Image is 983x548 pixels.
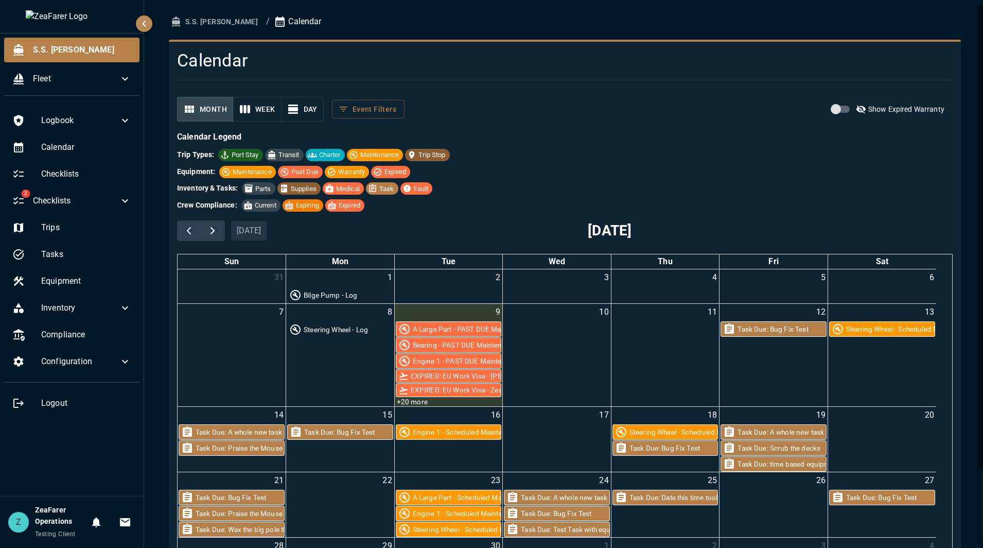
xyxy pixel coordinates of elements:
div: Task Due: A whole new task [738,427,824,437]
button: Next month [201,220,225,241]
div: Engine 1 - PAST DUE Maintenance [413,356,521,366]
div: EXPIRED: EU Work Visa - ZeaFarer Operations [411,385,555,395]
div: Equipment [4,269,139,294]
a: September 14, 2025 [272,407,286,423]
p: Calendar [274,15,321,28]
a: September 20, 2025 [923,407,936,423]
span: Trips [41,221,131,234]
div: Engine 1 - Scheduled Maintenance [413,508,522,519]
span: Expired [380,167,410,177]
div: Logout [4,391,139,416]
div: Task Due: Bug Fix Test [196,492,266,503]
button: Invitations [115,512,135,533]
div: Task Due: Scrub the decks [738,443,820,453]
a: September 3, 2025 [602,269,611,286]
a: September 18, 2025 [706,407,719,423]
td: September 1, 2025 [286,269,395,304]
div: Task Due: Bug Fix Test [521,508,591,519]
button: Notifications [86,512,107,533]
a: September 10, 2025 [597,304,610,320]
div: Task Due: Praise the Mouse [DEMOGRAPHIC_DATA] [196,443,359,453]
div: Task Due: A whole new task [521,492,607,503]
nav: breadcrumb [169,12,961,31]
span: Medical [332,184,364,194]
p: Show Expired Warranty [868,104,944,114]
a: September 16, 2025 [489,407,502,423]
a: September 8, 2025 [385,304,394,320]
span: Warranty [334,167,369,177]
div: Regular maintenance required (14 day interval) [396,490,501,505]
div: Task Due: Bug Fix Test [629,443,700,453]
button: month view [177,97,233,122]
span: Compliance [41,329,131,341]
a: September 12, 2025 [814,304,828,320]
span: Charter [315,150,345,160]
a: September 24, 2025 [597,472,610,489]
a: September 11, 2025 [706,304,719,320]
td: September 21, 2025 [178,472,286,538]
td: September 17, 2025 [503,407,611,472]
h6: Calendar Legend [177,130,953,144]
div: Trips [4,215,139,240]
div: Steering Wheel - Scheduled Maintenance [629,427,758,437]
img: ZeaFarer Logo [26,10,118,23]
h6: Equipment: [177,166,215,178]
span: Past Due [287,167,323,177]
button: [DATE] [231,221,267,241]
a: September 2, 2025 [494,269,502,286]
div: Engine 1 - Scheduled Maintenance [413,427,522,437]
a: September 6, 2025 [927,269,936,286]
span: Task [375,184,398,194]
button: Previous month [177,220,201,241]
td: September 9, 2025 [394,304,503,407]
span: Equipment [41,275,131,287]
button: S.S. [PERSON_NAME] [169,12,262,31]
span: Expiring [292,200,323,211]
div: Task Due: A whole new task [196,427,282,437]
a: September 19, 2025 [814,407,828,423]
a: September 26, 2025 [814,472,828,489]
a: Monday [330,254,350,269]
span: Testing Client [35,530,76,538]
td: August 31, 2025 [178,269,286,304]
div: Task Due: Bug Fix Test [738,324,808,334]
div: calendar view [177,97,324,122]
div: Task Due: Date this time tool [629,492,717,503]
span: Checklists [33,195,119,207]
div: Inventory [4,296,139,320]
div: Task Due: Test Task with equipment [521,524,633,535]
div: A Large Part - Scheduled Maintenance [413,492,533,503]
button: day view [281,97,324,122]
span: Transit [274,150,304,160]
span: S.S. [PERSON_NAME] [33,44,131,56]
div: Bearing - PAST DUE Maintenance [413,340,518,350]
span: Logbook [41,114,119,127]
span: Fleet [33,73,119,85]
div: Regular maintenance required (7 day interval) [396,506,501,521]
div: Regular maintenance required (5 day interval) [396,522,501,537]
a: September 9, 2025 [494,304,502,320]
span: Maintenance [229,167,276,177]
td: September 26, 2025 [719,472,828,538]
a: September 1, 2025 [385,269,394,286]
span: Maintenance [356,150,403,160]
a: September 27, 2025 [923,472,936,489]
div: Maintenance is past due by 158 days (80 day interval) [396,338,501,352]
a: September 22, 2025 [380,472,394,489]
div: EXPIRED: EU Work Visa - [PERSON_NAME] [411,371,546,381]
a: September 23, 2025 [489,472,502,489]
h6: Crew Compliance: [177,200,237,211]
span: Logout [41,397,131,409]
td: September 14, 2025 [178,407,286,472]
td: September 3, 2025 [503,269,611,304]
td: September 2, 2025 [394,269,503,304]
td: September 22, 2025 [286,472,395,538]
span: Port Stay [227,150,262,160]
a: September 17, 2025 [597,407,610,423]
h6: Inventory & Tasks: [177,183,238,194]
div: Steering Wheel - Scheduled Maintenance [413,524,541,535]
span: Checklists [41,168,131,180]
div: 2Checklists [4,189,139,213]
button: week view [233,97,282,122]
td: September 25, 2025 [611,472,719,538]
